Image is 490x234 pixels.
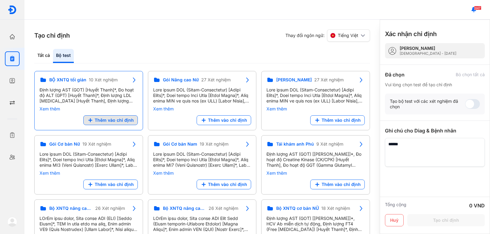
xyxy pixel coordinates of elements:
[83,115,138,125] button: Thêm vào chỉ định
[82,141,111,147] span: 19 Xét nghiệm
[276,206,319,211] span: Bộ XNTQ cơ bản NỮ
[153,87,251,104] div: Lore ipsum DOL (Sitam-Consectetur) [Adipi Elits]*, Doei tempo Inci Utla [Etdol Magna]*, Aliq enim...
[310,115,365,125] button: Thêm vào chỉ định
[49,141,80,147] span: Gói Cơ bản Nữ
[400,46,456,51] div: [PERSON_NAME]
[276,141,314,147] span: Tái khám anh Phú
[385,30,437,38] h3: Xác nhận chỉ định
[314,77,344,83] span: 27 Xét nghiệm
[40,216,138,232] div: LOrEm ipsu dolor, Sita conse ADI (ELI) [Seddo Eiusm]*, TEM In utla etdo ma aliq, Enim admin VE9 (...
[285,29,370,42] div: Thay đổi ngôn ngữ:
[40,106,138,112] div: Xem thêm
[163,206,206,211] span: Bộ XNTQ nâng cao NAM
[153,106,251,112] div: Xem thêm
[385,82,485,87] div: Vui lòng chọn test để tạo chỉ định
[266,87,365,104] div: Lore ipsum DOL (Sitam-Consectetur) [Adipi Elits]*, Doei tempo Inci Utla [Etdol Magna]*, Aliq enim...
[322,117,361,123] span: Thêm vào chỉ định
[456,72,485,77] div: Bỏ chọn tất cả
[200,141,228,147] span: 19 Xét nghiệm
[153,170,251,176] div: Xem thêm
[95,182,134,187] span: Thêm vào chỉ định
[95,117,134,123] span: Thêm vào chỉ định
[49,206,93,211] span: Bộ XNTQ nâng cao NỮ
[474,6,481,10] span: 847
[316,141,343,147] span: 9 Xét nghiệm
[40,151,138,168] div: Lore ipsum DOL (Sitam-Consectetur) [Adipi Elits]*, Doei tempo Inci Utla [Etdol Magna]*, Aliq enim...
[385,127,485,134] div: Ghi chú cho Diag & Bệnh nhân
[163,141,197,147] span: Gói Cơ bản Nam
[34,49,53,63] div: Tất cả
[322,182,361,187] span: Thêm vào chỉ định
[407,214,485,226] button: Tạo chỉ định
[208,117,247,123] span: Thêm vào chỉ định
[83,180,138,189] button: Thêm vào chỉ định
[163,77,199,83] span: Gói Nâng cao Nữ
[197,115,251,125] button: Thêm vào chỉ định
[321,206,350,211] span: 18 Xét nghiệm
[266,216,365,232] div: Định lượng AST (GOT) [[PERSON_NAME]]*, HCV Ab miễn dịch tự động, Định lượng FT4 (Free [MEDICAL_DA...
[201,77,231,83] span: 27 Xét nghiệm
[385,214,404,226] button: Huỷ
[34,31,70,40] h3: Tạo chỉ định
[89,77,118,83] span: 10 Xét nghiệm
[276,77,312,83] span: [PERSON_NAME]
[266,151,365,168] div: Định lượng AST (GOT) [[PERSON_NAME]]*, Đo hoạt độ Creatine Kinase (CK/CPK) [Huyết Thanh], Đo hoạt...
[208,182,247,187] span: Thêm vào chỉ định
[95,206,125,211] span: 26 Xét nghiệm
[153,151,251,168] div: Lore ipsum DOL (Sitam-Consectetur) [Adipi Elits]*, Doei tempo Inci Utla [Etdol Magna]*, Aliq enim...
[266,106,365,112] div: Xem thêm
[400,51,456,56] div: [DEMOGRAPHIC_DATA] - [DATE]
[49,77,86,83] span: BỘ XNTQ tối giản
[7,217,17,227] img: logo
[385,71,405,78] div: Đã chọn
[390,98,465,110] div: Tạo bộ test với các xét nghiệm đã chọn
[53,49,74,63] div: Bộ test
[385,202,406,209] div: Tổng cộng
[40,87,138,104] div: Định lượng AST (GOT) [Huyết Thanh]*, Đo hoạt độ ALT (GPT) [Huyết Thanh]*, Định lượng LDL [MEDICAL...
[153,216,251,232] div: LOrEm ipsu dolor, Sita conse ADI Elit Sedd (Eiusm temporin-Utlabore Etdolor) [Magna Aliqu]*, Enim...
[266,170,365,176] div: Xem thêm
[197,180,251,189] button: Thêm vào chỉ định
[310,180,365,189] button: Thêm vào chỉ định
[8,5,17,14] img: logo
[469,202,485,209] div: 0 VND
[338,33,358,38] span: Tiếng Việt
[209,206,238,211] span: 26 Xét nghiệm
[40,170,138,176] div: Xem thêm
